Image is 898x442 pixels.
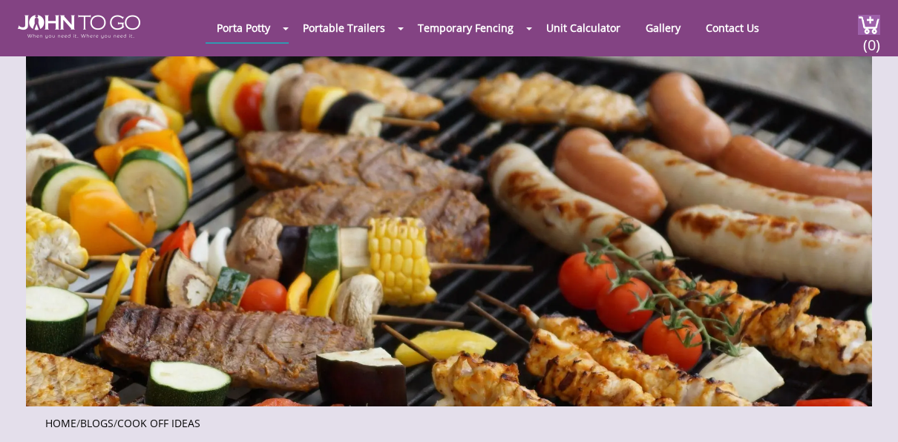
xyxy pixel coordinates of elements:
a: Cook Off Ideas [117,416,200,430]
span: (0) [863,23,881,55]
ul: / / [45,412,853,431]
a: Portable Trailers [292,13,396,42]
a: Blogs [80,416,114,430]
a: Temporary Fencing [407,13,525,42]
a: Home [45,416,76,430]
img: cart a [858,15,880,35]
img: JOHN to go [18,15,140,39]
a: Porta Potty [206,13,281,42]
a: Gallery [635,13,692,42]
a: Contact Us [695,13,770,42]
a: Unit Calculator [535,13,632,42]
